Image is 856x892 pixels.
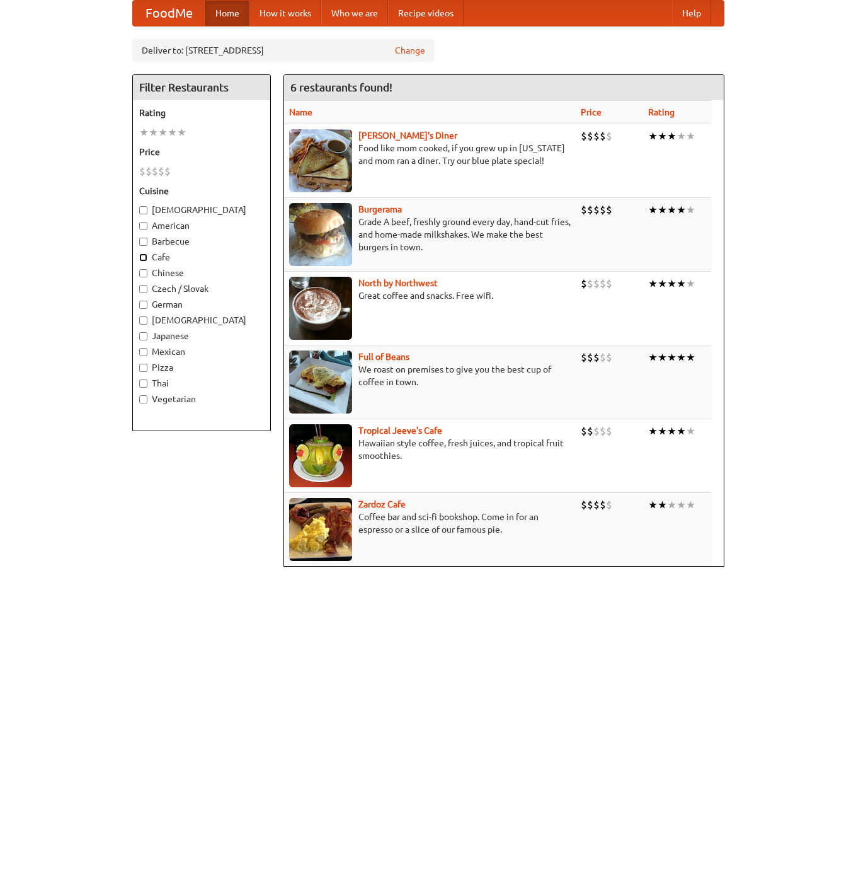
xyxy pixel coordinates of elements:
[593,498,600,512] li: $
[600,498,606,512] li: $
[672,1,711,26] a: Help
[606,350,612,364] li: $
[289,363,571,388] p: We roast on premises to give you the best cup of coffee in town.
[139,395,147,403] input: Vegetarian
[581,277,587,291] li: $
[587,277,593,291] li: $
[139,235,264,248] label: Barbecue
[139,125,149,139] li: ★
[587,498,593,512] li: $
[139,251,264,264] label: Cafe
[139,330,264,342] label: Japanese
[606,129,612,143] li: $
[139,269,147,277] input: Chinese
[139,361,264,374] label: Pizza
[139,332,147,340] input: Japanese
[587,203,593,217] li: $
[139,219,264,232] label: American
[139,107,264,119] h5: Rating
[593,129,600,143] li: $
[139,222,147,230] input: American
[289,498,352,561] img: zardoz.jpg
[593,350,600,364] li: $
[395,44,425,57] a: Change
[139,314,264,327] label: [DEMOGRAPHIC_DATA]
[139,316,147,325] input: [DEMOGRAPHIC_DATA]
[358,130,457,141] b: [PERSON_NAME]'s Diner
[164,165,171,178] li: $
[658,498,667,512] li: ★
[139,238,147,246] input: Barbecue
[289,142,571,167] p: Food like mom cooked, if you grew up in [US_STATE] and mom ran a diner. Try our blue plate special!
[139,379,147,388] input: Thai
[139,282,264,295] label: Czech / Slovak
[581,350,587,364] li: $
[158,165,164,178] li: $
[658,203,667,217] li: ★
[149,125,158,139] li: ★
[139,185,264,197] h5: Cuisine
[139,253,147,262] input: Cafe
[676,350,686,364] li: ★
[168,125,177,139] li: ★
[289,350,352,414] img: beans.jpg
[676,498,686,512] li: ★
[139,267,264,279] label: Chinese
[648,203,658,217] li: ★
[676,203,686,217] li: ★
[139,377,264,390] label: Thai
[686,203,695,217] li: ★
[139,345,264,358] label: Mexican
[648,277,658,291] li: ★
[289,437,571,462] p: Hawaiian style coffee, fresh juices, and tropical fruit smoothies.
[676,277,686,291] li: ★
[648,350,658,364] li: ★
[358,278,438,288] a: North by Northwest
[587,424,593,438] li: $
[133,75,270,100] h4: Filter Restaurants
[139,285,147,293] input: Czech / Slovak
[358,204,402,214] a: Burgerama
[686,498,695,512] li: ★
[667,277,676,291] li: ★
[667,129,676,143] li: ★
[593,277,600,291] li: $
[667,498,676,512] li: ★
[289,216,571,253] p: Grade A beef, freshly ground every day, hand-cut fries, and home-made milkshakes. We make the bes...
[139,364,147,372] input: Pizza
[676,129,686,143] li: ★
[686,129,695,143] li: ★
[139,204,264,216] label: [DEMOGRAPHIC_DATA]
[600,277,606,291] li: $
[587,129,593,143] li: $
[606,277,612,291] li: $
[686,350,695,364] li: ★
[146,165,152,178] li: $
[581,498,587,512] li: $
[648,107,675,117] a: Rating
[658,424,667,438] li: ★
[600,129,606,143] li: $
[133,1,205,26] a: FoodMe
[600,350,606,364] li: $
[152,165,158,178] li: $
[289,203,352,266] img: burgerama.jpg
[139,165,146,178] li: $
[139,348,147,356] input: Mexican
[587,350,593,364] li: $
[606,498,612,512] li: $
[358,499,406,509] a: Zardoz Cafe
[581,203,587,217] li: $
[581,424,587,438] li: $
[388,1,464,26] a: Recipe videos
[686,277,695,291] li: ★
[648,424,658,438] li: ★
[289,424,352,487] img: jeeves.jpg
[205,1,249,26] a: Home
[581,107,602,117] a: Price
[139,298,264,311] label: German
[358,352,409,362] b: Full of Beans
[289,277,352,340] img: north.jpg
